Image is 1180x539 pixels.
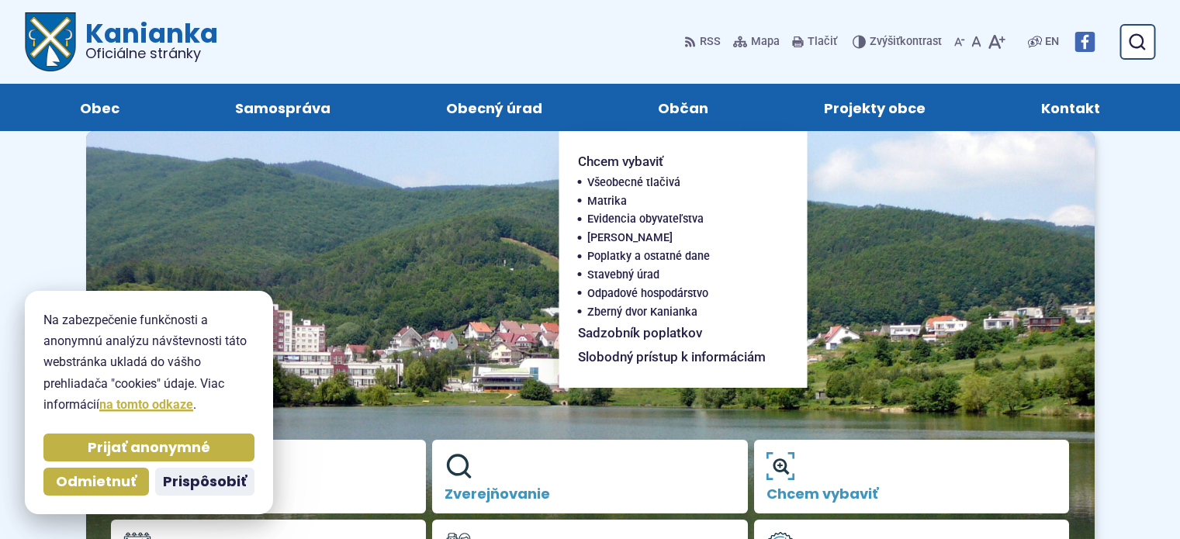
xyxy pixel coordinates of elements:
button: Zväčšiť veľkosť písma [984,26,1009,58]
a: Evidencia obyvateľstva [587,210,770,229]
a: na tomto odkaze [99,397,193,412]
span: Odmietnuť [56,473,137,491]
span: Zvýšiť [870,35,900,48]
span: kontrast [870,36,942,49]
a: Všeobecné tlačivá [587,174,770,192]
span: Odpadové hospodárstvo [587,285,708,303]
span: RSS [700,33,721,51]
a: Chcem vybaviť [754,440,1070,514]
a: Sadzobník poplatkov [578,321,770,345]
span: Oficiálne stránky [85,47,218,60]
a: Chcem vybaviť [578,150,770,174]
span: Prijať anonymné [88,439,210,457]
a: Obecný úrad [403,84,584,131]
span: Chcem vybaviť [578,150,663,174]
a: Odpadové hospodárstvo [587,285,770,303]
span: Evidencia obyvateľstva [587,210,704,229]
a: EN [1042,33,1062,51]
span: Slobodný prístup k informáciám [578,345,766,369]
a: Stavebný úrad [587,266,770,285]
a: Projekty obce [782,84,968,131]
span: Zverejňovanie [445,486,735,502]
button: Zvýšiťkontrast [853,26,945,58]
span: [PERSON_NAME] [587,229,673,247]
span: Zberný dvor Kanianka [587,303,697,322]
a: Slobodný prístup k informáciám [578,345,770,369]
button: Tlačiť [789,26,840,58]
a: Logo Kanianka, prejsť na domovskú stránku. [25,12,218,71]
span: Kontakt [1041,84,1100,131]
img: Prejsť na domovskú stránku [25,12,76,71]
span: Matrika [587,192,627,211]
span: Prispôsobiť [163,473,247,491]
a: Kontakt [999,84,1143,131]
span: Mapa [751,33,780,51]
span: Chcem vybaviť [766,486,1057,502]
a: RSS [684,26,724,58]
span: Sadzobník poplatkov [578,321,702,345]
a: Mapa [730,26,783,58]
button: Odmietnuť [43,468,149,496]
span: Stavebný úrad [587,266,659,285]
a: Samospráva [192,84,372,131]
a: Poplatky a ostatné dane [587,247,770,266]
span: Projekty obce [824,84,926,131]
button: Nastaviť pôvodnú veľkosť písma [968,26,984,58]
span: EN [1045,33,1059,51]
span: Obec [80,84,119,131]
span: Občan [658,84,708,131]
span: Tlačiť [808,36,837,49]
a: Matrika [587,192,770,211]
a: Obec [37,84,161,131]
button: Prispôsobiť [155,468,254,496]
button: Zmenšiť veľkosť písma [951,26,968,58]
a: Občan [616,84,751,131]
p: Na zabezpečenie funkčnosti a anonymnú analýzu návštevnosti táto webstránka ukladá do vášho prehli... [43,309,254,415]
h1: Kanianka [76,20,218,60]
span: Poplatky a ostatné dane [587,247,710,266]
span: Všeobecné tlačivá [587,174,680,192]
span: Obecný úrad [446,84,542,131]
span: Samospráva [235,84,330,131]
a: Zberný dvor Kanianka [587,303,770,322]
button: Prijať anonymné [43,434,254,461]
a: [PERSON_NAME] [587,229,770,247]
a: Zverejňovanie [432,440,748,514]
img: Prejsť na Facebook stránku [1074,32,1095,52]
